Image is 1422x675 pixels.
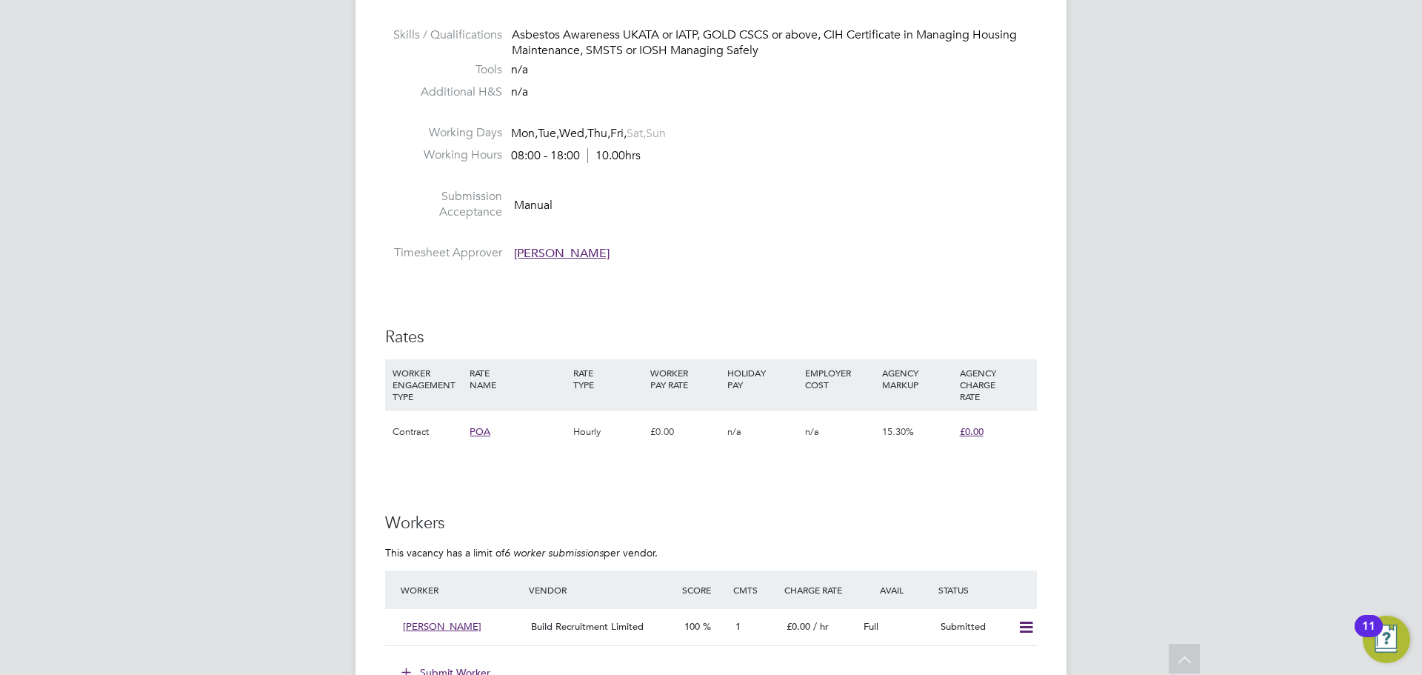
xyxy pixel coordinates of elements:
[385,84,502,100] label: Additional H&S
[385,125,502,141] label: Working Days
[813,620,829,633] span: / hr
[511,126,538,141] span: Mon,
[960,425,984,438] span: £0.00
[587,148,641,163] span: 10.00hrs
[525,576,678,603] div: Vendor
[403,620,481,633] span: [PERSON_NAME]
[882,425,914,438] span: 15.30%
[956,359,1033,410] div: AGENCY CHARGE RATE
[385,513,1037,534] h3: Workers
[511,62,528,77] span: n/a
[538,126,559,141] span: Tue,
[466,359,569,398] div: RATE NAME
[1363,616,1410,663] button: Open Resource Center, 11 new notifications
[646,126,666,141] span: Sun
[627,126,646,141] span: Sat,
[878,359,955,398] div: AGENCY MARKUP
[935,576,1037,603] div: Status
[389,410,466,453] div: Contract
[1362,626,1375,645] div: 11
[801,359,878,398] div: EMPLOYER COST
[397,576,525,603] div: Worker
[511,84,528,99] span: n/a
[587,126,610,141] span: Thu,
[385,62,502,78] label: Tools
[678,576,730,603] div: Score
[385,147,502,163] label: Working Hours
[570,359,647,398] div: RATE TYPE
[647,359,724,398] div: WORKER PAY RATE
[512,27,1037,59] div: Asbestos Awareness UKATA or IATP, GOLD CSCS or above, CIH Certificate in Managing Housing Mainten...
[735,620,741,633] span: 1
[570,410,647,453] div: Hourly
[504,546,604,559] em: 6 worker submissions
[385,245,502,261] label: Timesheet Approver
[610,126,627,141] span: Fri,
[385,546,1037,559] p: This vacancy has a limit of per vendor.
[385,327,1037,348] h3: Rates
[727,425,741,438] span: n/a
[511,148,641,164] div: 08:00 - 18:00
[724,359,801,398] div: HOLIDAY PAY
[531,620,644,633] span: Build Recruitment Limited
[864,620,878,633] span: Full
[514,197,553,212] span: Manual
[730,576,781,603] div: Cmts
[684,620,700,633] span: 100
[514,246,610,261] span: [PERSON_NAME]
[389,359,466,410] div: WORKER ENGAGEMENT TYPE
[781,576,858,603] div: Charge Rate
[385,189,502,220] label: Submission Acceptance
[647,410,724,453] div: £0.00
[559,126,587,141] span: Wed,
[935,615,1012,639] div: Submitted
[787,620,810,633] span: £0.00
[385,27,502,43] label: Skills / Qualifications
[470,425,490,438] span: POA
[805,425,819,438] span: n/a
[858,576,935,603] div: Avail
